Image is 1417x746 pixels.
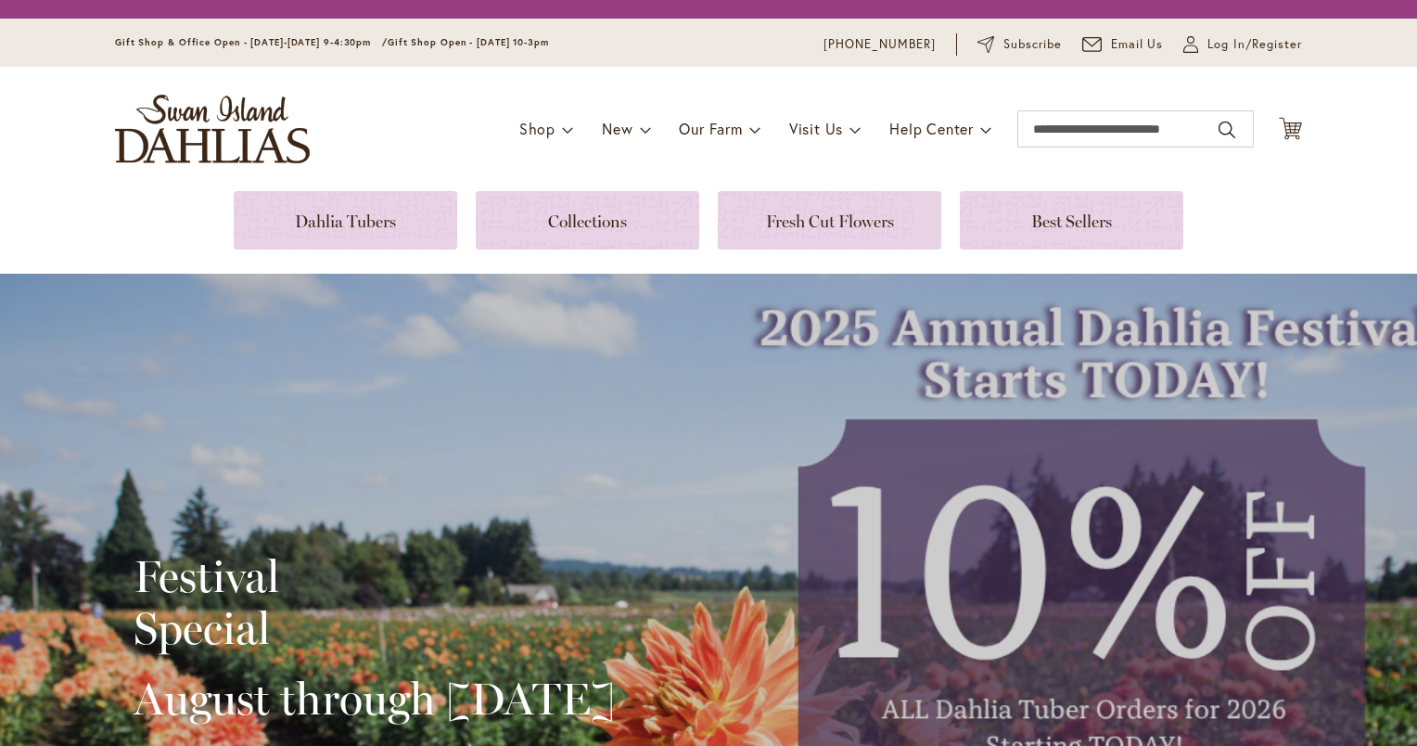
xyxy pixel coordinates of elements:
[789,119,843,138] span: Visit Us
[823,35,936,54] a: [PHONE_NUMBER]
[679,119,742,138] span: Our Farm
[519,119,555,138] span: Shop
[1082,35,1164,54] a: Email Us
[115,36,388,48] span: Gift Shop & Office Open - [DATE]-[DATE] 9-4:30pm /
[388,36,549,48] span: Gift Shop Open - [DATE] 10-3pm
[134,550,615,654] h2: Festival Special
[1219,115,1235,145] button: Search
[1207,35,1302,54] span: Log In/Register
[115,95,310,163] a: store logo
[977,35,1062,54] a: Subscribe
[1183,35,1302,54] a: Log In/Register
[1111,35,1164,54] span: Email Us
[134,673,615,725] h2: August through [DATE]
[889,119,974,138] span: Help Center
[602,119,632,138] span: New
[1003,35,1062,54] span: Subscribe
